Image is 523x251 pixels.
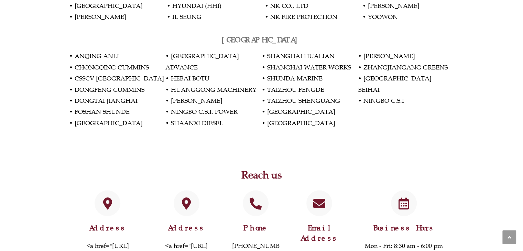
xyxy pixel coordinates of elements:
[174,190,199,216] a: Address
[69,170,454,180] h2: Reach us
[502,230,516,244] a: Scroll to the top of the page
[89,223,126,232] a: Address
[243,190,269,216] a: Phone
[69,51,454,129] p: • ANQING ANLI • CHONGQING CUMMINS • CSSCV [GEOGRAPHIC_DATA] • DONGFENG CUMMINS • DONGTAI JIANGHAI...
[69,36,454,44] h2: [GEOGRAPHIC_DATA]
[306,190,332,216] a: Email Address
[168,223,205,232] a: Address
[373,223,435,232] span: Business Hours
[95,190,120,216] a: Address
[243,223,268,232] a: Phone
[301,223,338,242] a: Email Address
